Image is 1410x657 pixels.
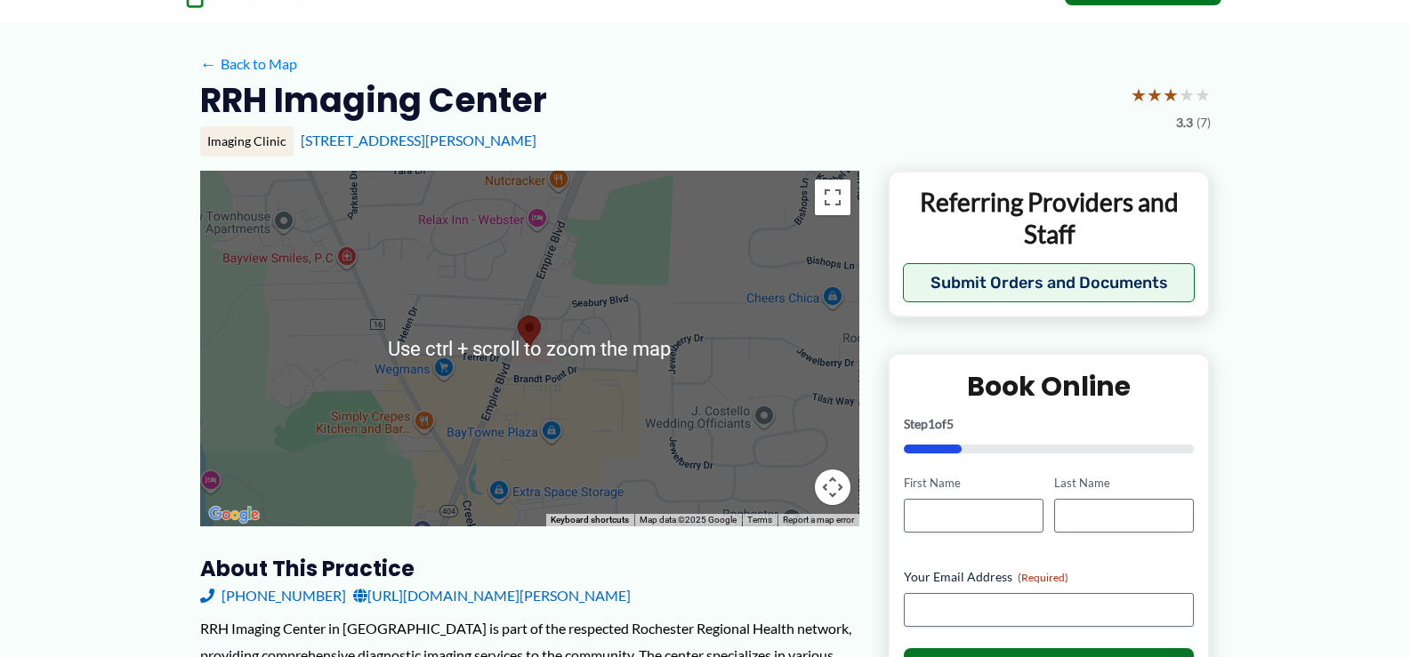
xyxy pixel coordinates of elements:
[928,416,935,431] span: 1
[1179,78,1195,111] span: ★
[1018,571,1068,584] span: (Required)
[1163,78,1179,111] span: ★
[200,555,859,582] h3: About this practice
[947,416,954,431] span: 5
[904,568,1195,586] label: Your Email Address
[1147,78,1163,111] span: ★
[1176,111,1193,134] span: 3.3
[301,132,536,148] a: [STREET_ADDRESS][PERSON_NAME]
[200,55,217,72] span: ←
[903,263,1196,302] button: Submit Orders and Documents
[200,51,297,77] a: ←Back to Map
[904,369,1195,404] h2: Book Online
[815,180,850,215] button: Toggle fullscreen view
[205,503,263,526] a: Open this area in Google Maps (opens a new window)
[1195,78,1211,111] span: ★
[1131,78,1147,111] span: ★
[353,582,631,609] a: [URL][DOMAIN_NAME][PERSON_NAME]
[903,186,1196,251] p: Referring Providers and Staff
[551,514,629,526] button: Keyboard shortcuts
[200,126,294,156] div: Imaging Clinic
[815,469,850,505] button: Map camera controls
[783,515,854,525] a: Report a map error
[904,475,1043,492] label: First Name
[640,515,737,525] span: Map data ©2025 Google
[200,78,547,122] h2: RRH Imaging Center
[904,418,1195,430] p: Step of
[205,503,263,526] img: Google
[200,582,346,609] a: [PHONE_NUMBER]
[1196,111,1211,134] span: (7)
[747,515,772,525] a: Terms (opens in new tab)
[1054,475,1194,492] label: Last Name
